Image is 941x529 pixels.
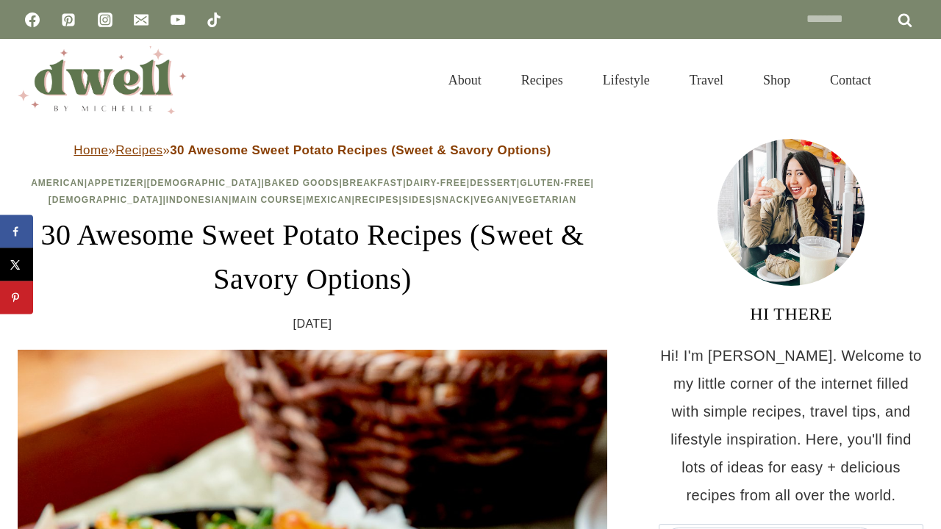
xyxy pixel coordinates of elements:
a: Pinterest [54,5,83,35]
a: Shop [743,54,810,106]
img: DWELL by michelle [18,46,187,114]
a: Snack [435,195,470,205]
p: Hi! I'm [PERSON_NAME]. Welcome to my little corner of the internet filled with simple recipes, tr... [659,342,923,509]
a: Recipes [115,143,162,157]
a: Vegetarian [512,195,576,205]
a: Instagram [90,5,120,35]
a: Email [126,5,156,35]
h3: HI THERE [659,301,923,327]
time: [DATE] [293,313,332,335]
a: Recipes [355,195,399,205]
a: Vegan [473,195,509,205]
a: [DEMOGRAPHIC_DATA] [49,195,163,205]
a: American [31,178,85,188]
a: YouTube [163,5,193,35]
a: About [429,54,501,106]
a: Lifestyle [583,54,670,106]
a: Breakfast [343,178,403,188]
a: Contact [810,54,891,106]
a: Dessert [470,178,517,188]
a: Facebook [18,5,47,35]
span: » » [74,143,551,157]
strong: 30 Awesome Sweet Potato Recipes (Sweet & Savory Options) [170,143,551,157]
a: Travel [670,54,743,106]
h1: 30 Awesome Sweet Potato Recipes (Sweet & Savory Options) [18,213,607,301]
a: Indonesian [166,195,229,205]
button: View Search Form [898,68,923,93]
a: Mexican [306,195,351,205]
a: [DEMOGRAPHIC_DATA] [147,178,262,188]
a: Sides [402,195,432,205]
a: Baked Goods [265,178,340,188]
a: Appetizer [87,178,143,188]
a: Home [74,143,108,157]
nav: Primary Navigation [429,54,891,106]
a: Gluten-Free [520,178,590,188]
a: TikTok [199,5,229,35]
a: Dairy-Free [407,178,467,188]
a: Main Course [232,195,302,205]
a: Recipes [501,54,583,106]
span: | | | | | | | | | | | | | | | | [31,178,594,205]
